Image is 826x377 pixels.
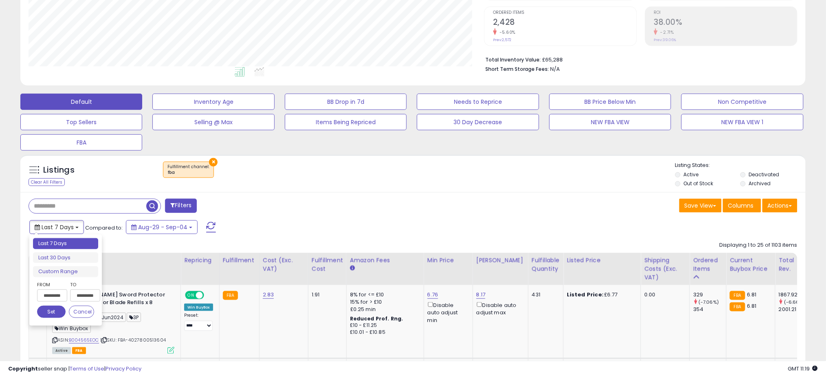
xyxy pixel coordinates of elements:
span: 6.81 [747,291,757,298]
a: Privacy Policy [106,365,141,373]
small: FBA [223,291,238,300]
li: Last 7 Days [33,238,98,249]
div: Fulfillable Quantity [532,256,560,273]
button: Non Competitive [681,94,803,110]
button: Save View [679,199,722,213]
button: BB Drop in 7d [285,94,407,110]
div: 15% for > £10 [350,298,418,306]
button: Aug-29 - Sep-04 [126,220,198,234]
button: Default [20,94,142,110]
div: 0.00 [644,291,683,298]
div: 8% for <= £10 [350,291,418,298]
div: seller snap | | [8,365,141,373]
small: -2.71% [658,29,674,35]
button: Actions [762,199,797,213]
button: 30 Day Decrease [417,114,539,130]
span: ON [186,292,196,299]
small: Amazon Fees. [350,265,355,272]
div: £0.25 min [350,306,418,313]
button: Set [37,306,66,318]
div: 2001.21 [779,306,812,313]
span: ROI [654,11,797,15]
div: Cost (Exc. VAT) [263,256,305,273]
div: Min Price [427,256,469,265]
label: From [37,281,66,289]
li: Last 30 Days [33,252,98,263]
button: NEW FBA VIEW 1 [681,114,803,130]
button: Last 7 Days [29,220,84,234]
div: Preset: [184,313,213,331]
div: fba [167,170,209,175]
label: Archived [749,180,771,187]
a: Terms of Use [70,365,104,373]
div: Win BuyBox [184,304,213,311]
button: Cancel [69,306,94,318]
strong: Copyright [8,365,38,373]
span: All listings currently available for purchase on Amazon [52,347,71,354]
span: N/A [550,65,560,73]
span: FBA [72,347,86,354]
div: Disable auto adjust min [427,300,467,324]
button: Selling @ Max [152,114,274,130]
h5: Listings [43,164,75,176]
div: Title [50,256,177,265]
span: Fulfillment channel : [167,164,209,176]
div: Shipping Costs (Exc. VAT) [644,256,686,282]
small: Prev: 39.06% [654,37,676,42]
button: Top Sellers [20,114,142,130]
div: 329 [693,291,726,298]
b: Reduced Prof. Rng. [350,315,403,322]
div: Current Buybox Price [730,256,772,273]
label: Active [684,171,699,178]
span: OFF [203,292,216,299]
div: 1.91 [312,291,340,298]
div: Displaying 1 to 25 of 1103 items [720,241,797,249]
span: 3P [127,313,141,322]
small: (-7.06%) [698,299,719,305]
button: NEW FBA VIEW [549,114,671,130]
h2: 38.00% [654,18,797,28]
button: Filters [165,199,197,213]
span: Last 7 Days [42,223,74,231]
label: To [70,281,94,289]
div: Ordered Items [693,256,723,273]
span: Ordered Items [493,11,636,15]
a: 8.17 [476,291,486,299]
b: Short Term Storage Fees: [485,66,549,72]
h2: 2,428 [493,18,636,28]
b: [PERSON_NAME] Sword Protector 3 Men's Razor Blade Refills x 8 [70,291,170,308]
li: £65,288 [485,54,791,64]
div: Listed Price [567,256,637,265]
a: 2.83 [263,291,274,299]
small: (-6.66%) [784,299,805,305]
button: BB Price Below Min [549,94,671,110]
span: Columns [728,202,754,210]
span: Win Buybox [52,324,91,333]
div: 431 [532,291,557,298]
p: Listing States: [675,162,806,169]
div: £10 - £11.25 [350,322,418,329]
li: Custom Range [33,266,98,277]
div: 354 [693,306,726,313]
label: Deactivated [749,171,779,178]
small: -5.60% [497,29,515,35]
span: Compared to: [85,224,123,232]
span: 2025-09-12 11:19 GMT [788,365,818,373]
div: 1867.92 [779,291,812,298]
button: Inventory Age [152,94,274,110]
button: Items Being Repriced [285,114,407,130]
button: FBA [20,134,142,151]
a: 6.76 [427,291,438,299]
b: Listed Price: [567,291,604,298]
a: B004565EOC [69,337,99,344]
div: £6.77 [567,291,634,298]
button: Columns [723,199,761,213]
button: Needs to Reprice [417,94,539,110]
span: Aug-29 - Sep-04 [138,223,187,231]
div: [PERSON_NAME] [476,256,525,265]
small: FBA [730,291,745,300]
small: Prev: 2,572 [493,37,511,42]
b: Total Inventory Value: [485,56,541,63]
div: Fulfillment Cost [312,256,343,273]
small: FBA [730,302,745,311]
